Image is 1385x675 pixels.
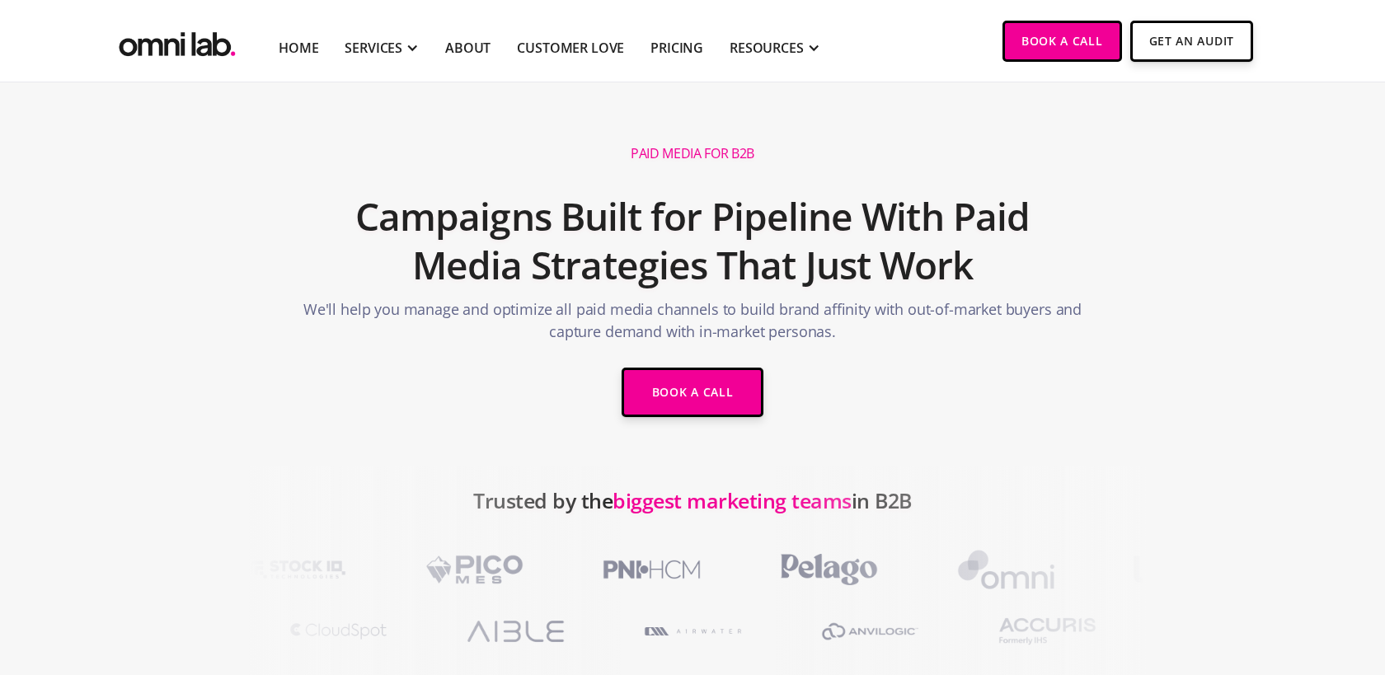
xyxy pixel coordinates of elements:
img: PelagoHealth [755,546,899,593]
a: About [445,38,491,58]
h2: Trusted by the in B2B [473,480,912,546]
a: Pricing [650,38,703,58]
span: biggest marketing teams [613,486,852,514]
a: Customer Love [517,38,624,58]
p: We'll help you manage and optimize all paid media channels to build brand affinity with out-of-ma... [300,298,1085,351]
a: Book a Call [1002,21,1122,62]
h2: Campaigns Built for Pipeline With Paid Media Strategies That Just Work [300,184,1085,299]
h1: Paid Media for B2B [631,145,754,162]
a: home [115,21,239,61]
img: A1RWATER [622,607,766,655]
a: Book a Call [622,368,764,417]
iframe: Chat Widget [1303,596,1385,675]
img: Omni Lab: B2B SaaS Demand Generation Agency [115,21,239,61]
div: SERVICES [345,38,402,58]
div: RESOURCES [730,38,804,58]
a: Home [279,38,318,58]
img: PNI [578,546,722,593]
a: Get An Audit [1130,21,1253,62]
